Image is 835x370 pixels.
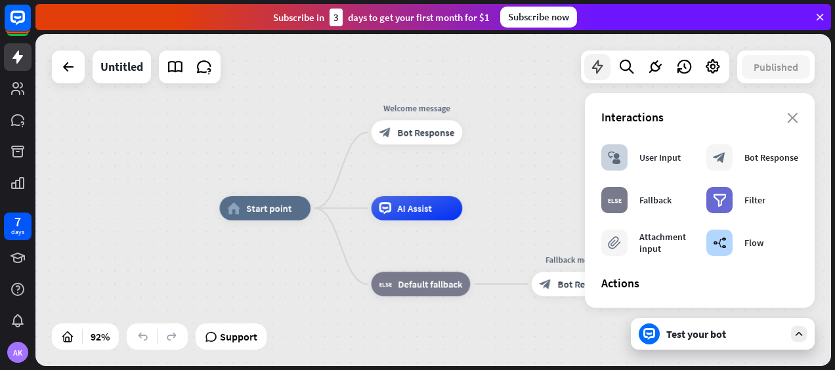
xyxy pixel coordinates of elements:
i: block_bot_response [379,127,391,138]
div: Welcome message [362,102,471,114]
i: block_attachment [608,236,621,249]
div: Bot Response [744,152,798,163]
div: AK [7,342,28,363]
i: block_fallback [379,278,392,290]
i: home_2 [227,202,240,214]
div: Filter [744,194,765,206]
div: Subscribe now [500,7,577,28]
div: User Input [639,152,681,163]
div: 92% [87,326,114,347]
i: block_fallback [608,194,622,207]
i: block_user_input [608,151,621,164]
i: block_bot_response [713,151,726,164]
span: Bot Response [557,278,614,290]
div: Attachment input [639,231,693,255]
i: builder_tree [713,236,727,249]
div: days [11,228,24,237]
a: 7 days [4,213,32,240]
div: Subscribe in days to get your first month for $1 [273,9,490,26]
span: AI Assist [397,202,432,214]
div: 3 [330,9,343,26]
button: Open LiveChat chat widget [11,5,50,45]
div: 7 [14,216,21,228]
span: Start point [246,202,291,214]
i: block_bot_response [540,278,551,290]
div: Actions [601,276,798,291]
div: Interactions [601,110,798,125]
i: filter [713,194,727,207]
span: Support [220,326,257,347]
i: close [787,113,798,123]
div: Fallback [639,194,672,206]
button: Published [742,55,810,79]
div: Fallback message [523,254,632,266]
div: Untitled [100,51,143,83]
span: Bot Response [397,127,454,138]
div: Flow [744,237,763,249]
span: Default fallback [398,278,462,290]
div: Test your bot [666,327,784,340]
